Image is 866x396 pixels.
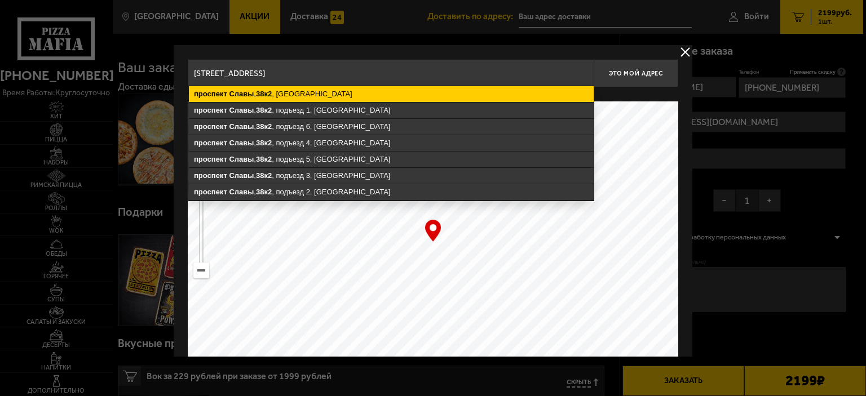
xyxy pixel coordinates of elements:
ymaps: проспект [194,155,227,163]
ymaps: , , подъезд 4, [GEOGRAPHIC_DATA] [189,135,594,151]
ymaps: Славы [229,171,254,180]
ymaps: , , подъезд 5, [GEOGRAPHIC_DATA] [189,152,594,167]
ymaps: проспект [194,171,227,180]
button: Это мой адрес [594,59,678,87]
button: delivery type [678,45,692,59]
ymaps: , , подъезд 6, [GEOGRAPHIC_DATA] [189,119,594,135]
ymaps: , , подъезд 1, [GEOGRAPHIC_DATA] [189,103,594,118]
ymaps: , , подъезд 3, [GEOGRAPHIC_DATA] [189,168,594,184]
ymaps: 38к2 [256,122,272,131]
p: Укажите дом на карте или в поле ввода [188,90,347,99]
ymaps: Славы [229,139,254,147]
ymaps: Славы [229,122,254,131]
ymaps: 38к2 [256,171,272,180]
ymaps: проспект [194,122,227,131]
input: Введите адрес доставки [188,59,594,87]
ymaps: 38к2 [256,139,272,147]
ymaps: проспект [194,139,227,147]
ymaps: , , подъезд 2, [GEOGRAPHIC_DATA] [189,184,594,200]
span: Это мой адрес [609,70,663,77]
ymaps: Славы [229,188,254,196]
ymaps: проспект [194,106,227,114]
ymaps: проспект [194,90,227,98]
ymaps: Славы [229,106,254,114]
ymaps: , , [GEOGRAPHIC_DATA] [189,86,594,102]
ymaps: 38к2 [256,90,272,98]
ymaps: проспект [194,188,227,196]
ymaps: Славы [229,90,254,98]
ymaps: Славы [229,155,254,163]
ymaps: 38к2 [256,188,272,196]
ymaps: 38к2 [256,155,272,163]
ymaps: 38к2 [256,106,272,114]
